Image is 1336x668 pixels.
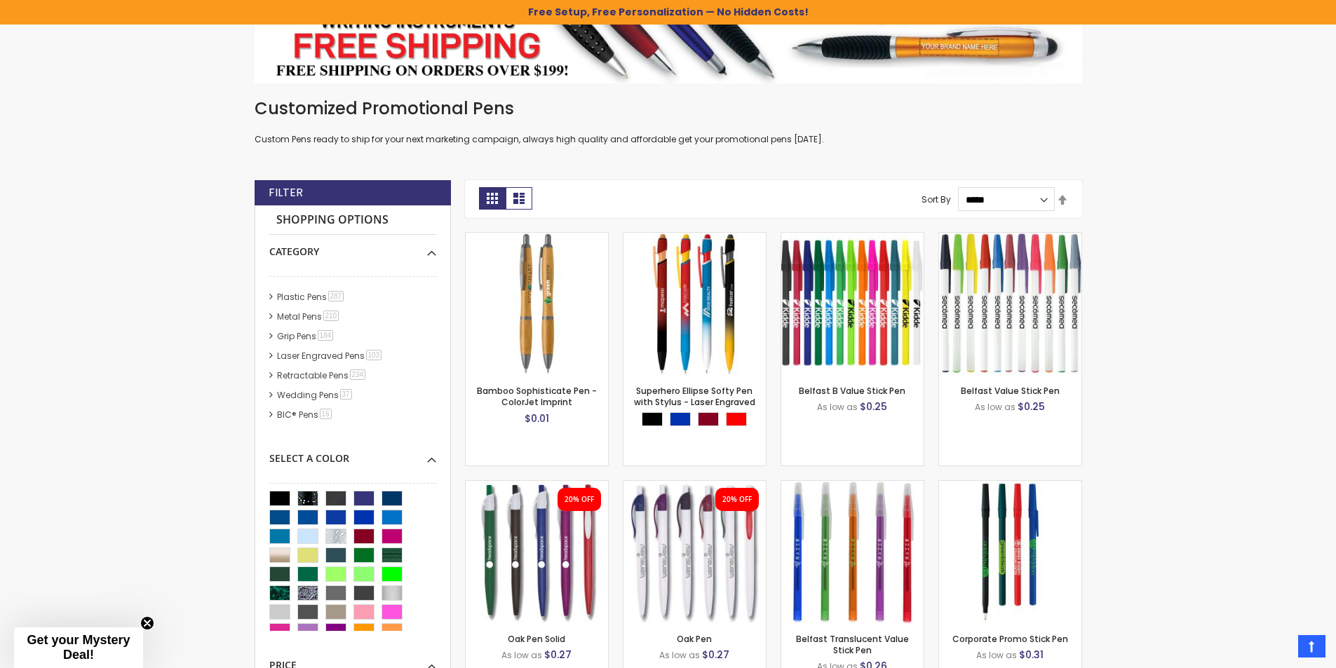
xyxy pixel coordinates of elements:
h1: Customized Promotional Pens [255,97,1082,120]
span: $0.27 [544,648,572,662]
strong: Filter [269,185,303,200]
div: Select A Color [269,442,436,465]
img: Corporate Promo Stick Pen [939,481,1081,623]
a: Laser Engraved Pens103 [274,350,387,362]
a: Belfast B Value Stick Pen [799,385,905,397]
strong: Shopping Options [269,205,436,236]
span: Get your Mystery Deal! [27,633,130,662]
span: 16 [320,409,332,419]
div: Burgundy [698,412,719,426]
div: Red [726,412,747,426]
label: Sort By [922,193,951,205]
a: Oak Pen Solid [508,633,565,645]
span: 184 [318,330,334,341]
span: As low as [501,649,542,661]
a: BIC® Pens16 [274,409,337,421]
span: $0.01 [525,411,549,425]
span: $0.25 [1018,400,1045,414]
span: 287 [328,291,344,301]
a: Belfast Value Stick Pen [939,232,1081,244]
div: 20% OFF [565,495,594,505]
a: Belfast Translucent Value Stick Pen [781,480,924,492]
a: Corporate Promo Stick Pen [939,480,1081,492]
a: Superhero Ellipse Softy Pen with Stylus - Laser Engraved [634,385,755,408]
a: Belfast Translucent Value Stick Pen [796,633,909,656]
strong: Grid [479,187,506,210]
div: Category [269,235,436,259]
img: Oak Pen Solid [466,481,608,623]
a: Bamboo Sophisticate Pen - ColorJet Imprint [466,232,608,244]
a: Plastic Pens287 [274,291,349,303]
span: 103 [366,350,382,360]
a: Bamboo Sophisticate Pen - ColorJet Imprint [477,385,597,408]
div: Custom Pens ready to ship for your next marketing campaign, always high quality and affordable ge... [255,97,1082,146]
span: $0.31 [1019,648,1044,662]
div: Blue [670,412,691,426]
img: Belfast Translucent Value Stick Pen [781,481,924,623]
span: As low as [975,401,1016,413]
a: Wedding Pens37 [274,389,357,401]
img: Pens [255,7,1082,83]
span: 37 [340,389,352,400]
div: 20% OFF [722,495,752,505]
span: 234 [350,369,366,380]
img: Superhero Ellipse Softy Pen with Stylus - Laser Engraved [623,233,766,375]
span: $0.27 [702,648,729,662]
a: Retractable Pens234 [274,369,371,381]
span: As low as [817,401,858,413]
a: Belfast B Value Stick Pen [781,232,924,244]
a: Metal Pens210 [274,311,344,322]
img: Belfast Value Stick Pen [939,233,1081,375]
span: As low as [659,649,700,661]
a: Oak Pen [677,633,712,645]
img: Oak Pen [623,481,766,623]
span: As low as [976,649,1017,661]
iframe: Google Customer Reviews [1220,630,1336,668]
span: 210 [323,311,339,321]
a: Superhero Ellipse Softy Pen with Stylus - Laser Engraved [623,232,766,244]
a: Belfast Value Stick Pen [961,385,1060,397]
img: Bamboo Sophisticate Pen - ColorJet Imprint [466,233,608,375]
div: Get your Mystery Deal!Close teaser [14,627,143,668]
span: $0.25 [860,400,887,414]
img: Belfast B Value Stick Pen [781,233,924,375]
a: Oak Pen [623,480,766,492]
a: Oak Pen Solid [466,480,608,492]
div: Black [642,412,663,426]
button: Close teaser [140,616,154,630]
a: Corporate Promo Stick Pen [952,633,1068,645]
a: Grip Pens184 [274,330,339,342]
